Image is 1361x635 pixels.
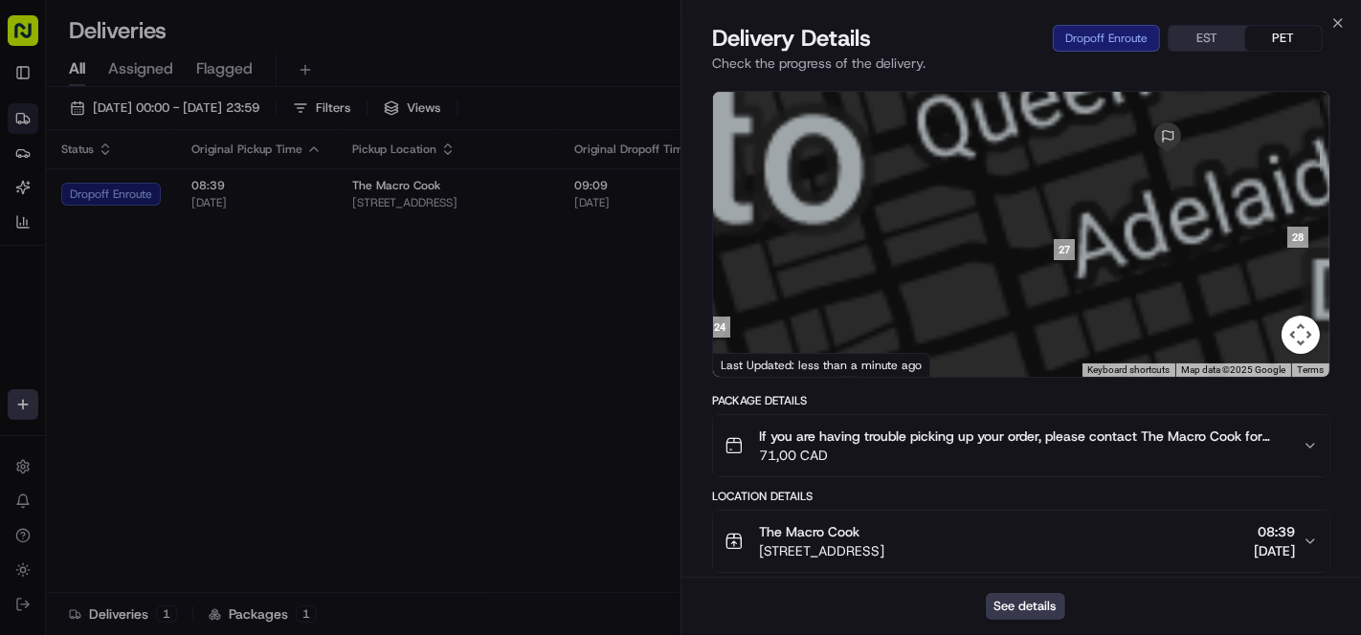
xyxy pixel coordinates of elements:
div: 24 [702,309,738,345]
button: See details [986,593,1065,620]
div: 27 [1046,231,1082,268]
div: Start new chat [65,182,314,201]
button: EST [1169,26,1245,51]
a: Terms [1297,364,1324,375]
span: API Documentation [181,276,307,296]
div: 💻 [162,278,177,294]
span: Map data ©2025 Google [1181,364,1285,375]
img: Google [718,352,781,377]
span: Delivery Details [712,23,871,54]
span: [STREET_ADDRESS] [759,541,884,560]
img: 1736555255976-a54dd68f-1ca7-489b-9aae-adbdc363a1c4 [19,182,54,216]
input: Clear [50,122,316,142]
a: Powered byPylon [135,322,232,338]
a: 💻API Documentation [154,269,315,303]
div: We're available if you need us! [65,201,242,216]
span: Knowledge Base [38,276,146,296]
span: [DATE] [1254,541,1295,560]
span: 71,00 CAD [759,446,1287,465]
button: PET [1245,26,1322,51]
button: Map camera controls [1282,316,1320,354]
p: Check the progress of the delivery. [712,54,1330,73]
div: Package Details [712,393,1330,408]
button: Keyboard shortcuts [1087,363,1170,377]
div: 28 [1280,219,1316,255]
img: Nash [19,18,57,56]
button: If you are having trouble picking up your order, please contact The Macro Cook for pickup at [PHO... [713,415,1329,476]
a: Open this area in Google Maps (opens a new window) [718,352,781,377]
button: Start new chat [325,187,348,210]
div: Location Details [712,489,1330,504]
p: Welcome 👋 [19,76,348,106]
span: If you are having trouble picking up your order, please contact The Macro Cook for pickup at [PHO... [759,427,1287,446]
span: 08:39 [1254,522,1295,541]
button: The Macro Cook[STREET_ADDRESS]08:39[DATE] [713,511,1329,572]
span: Pylon [190,323,232,338]
span: The Macro Cook [759,522,859,541]
a: 📗Knowledge Base [11,269,154,303]
div: 📗 [19,278,34,294]
div: Last Updated: less than a minute ago [713,353,930,377]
